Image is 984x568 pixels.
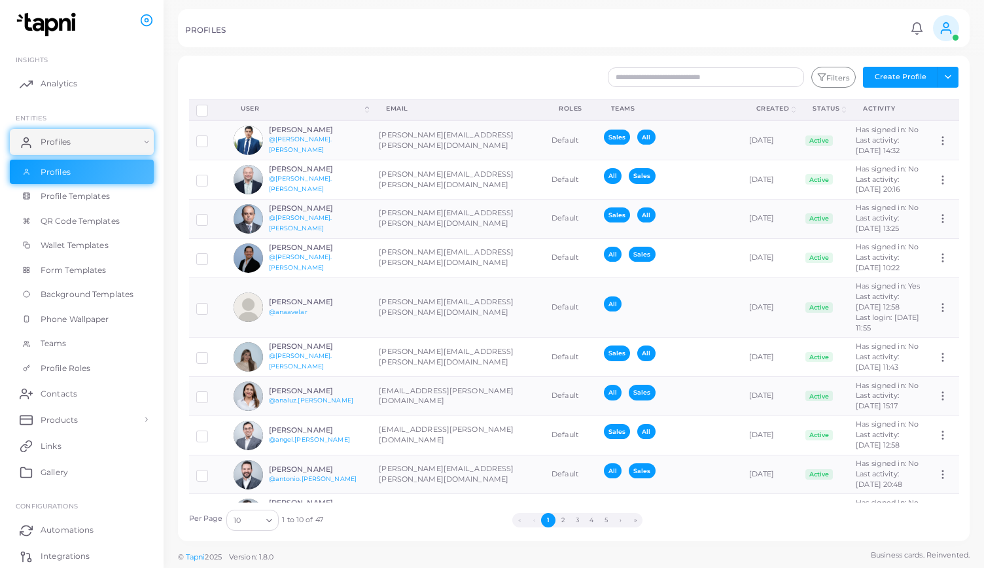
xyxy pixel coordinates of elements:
[372,160,544,200] td: [PERSON_NAME][EMAIL_ADDRESS][PERSON_NAME][DOMAIN_NAME]
[10,331,154,356] a: Teams
[10,517,154,543] a: Automations
[604,247,622,262] span: All
[234,204,263,234] img: avatar
[41,313,109,325] span: Phone Wallpaper
[544,120,597,160] td: Default
[10,356,154,381] a: Profile Roles
[205,552,221,563] span: 2025
[41,190,110,202] span: Profile Templates
[544,277,597,338] td: Default
[756,104,790,113] div: Created
[10,459,154,485] a: Gallery
[856,164,919,173] span: Has signed in: No
[372,120,544,160] td: [PERSON_NAME][EMAIL_ADDRESS][PERSON_NAME][DOMAIN_NAME]
[742,338,799,377] td: [DATE]
[856,391,899,410] span: Last activity: [DATE] 15:17
[614,513,628,527] button: Go to next page
[611,104,728,113] div: Teams
[41,166,71,178] span: Profiles
[234,421,263,450] img: avatar
[559,104,582,113] div: Roles
[372,416,544,455] td: [EMAIL_ADDRESS][PERSON_NAME][DOMAIN_NAME]
[269,426,365,435] h6: [PERSON_NAME]
[930,99,958,120] th: Action
[544,377,597,416] td: Default
[555,513,570,527] button: Go to page 2
[269,135,332,153] a: @[PERSON_NAME].[PERSON_NAME]
[269,352,332,370] a: @[PERSON_NAME].[PERSON_NAME]
[269,126,365,134] h6: [PERSON_NAME]
[637,424,655,439] span: All
[637,346,655,361] span: All
[856,242,919,251] span: Has signed in: No
[805,391,833,401] span: Active
[742,199,799,238] td: [DATE]
[372,377,544,416] td: [EMAIL_ADDRESS][PERSON_NAME][DOMAIN_NAME]
[604,130,631,145] span: Sales
[372,455,544,494] td: [PERSON_NAME][EMAIL_ADDRESS][PERSON_NAME][DOMAIN_NAME]
[856,292,900,311] span: Last activity: [DATE] 12:58
[584,513,599,527] button: Go to page 4
[544,494,597,533] td: Default
[185,26,226,35] h5: PROFILES
[10,233,154,258] a: Wallet Templates
[805,352,833,363] span: Active
[10,380,154,406] a: Contacts
[234,499,263,528] img: avatar
[570,513,584,527] button: Go to page 3
[599,513,614,527] button: Go to page 5
[16,114,46,122] span: ENTITIES
[10,307,154,332] a: Phone Wallpaper
[856,203,919,212] span: Has signed in: No
[234,514,241,527] span: 10
[629,385,656,400] span: Sales
[629,463,656,478] span: Sales
[544,160,597,200] td: Default
[811,67,856,88] button: Filters
[178,552,273,563] span: ©
[372,238,544,277] td: [PERSON_NAME][EMAIL_ADDRESS][PERSON_NAME][DOMAIN_NAME]
[10,129,154,155] a: Profiles
[41,240,109,251] span: Wallet Templates
[10,209,154,234] a: QR Code Templates
[544,416,597,455] td: Default
[41,550,90,562] span: Integrations
[604,424,631,439] span: Sales
[41,78,77,90] span: Analytics
[269,475,357,482] a: @antonio.[PERSON_NAME]
[604,346,631,361] span: Sales
[863,67,938,88] button: Create Profile
[856,419,919,429] span: Has signed in: No
[372,338,544,377] td: [PERSON_NAME][EMAIL_ADDRESS][PERSON_NAME][DOMAIN_NAME]
[856,352,899,372] span: Last activity: [DATE] 11:43
[10,433,154,459] a: Links
[604,168,622,183] span: All
[10,282,154,307] a: Background Templates
[234,293,263,322] img: avatar
[234,126,263,155] img: avatar
[269,499,365,507] h6: [PERSON_NAME]
[269,298,365,306] h6: [PERSON_NAME]
[856,342,919,351] span: Has signed in: No
[544,338,597,377] td: Default
[41,136,71,148] span: Profiles
[282,515,323,525] span: 1 to 10 of 47
[189,514,223,524] label: Per Page
[742,160,799,200] td: [DATE]
[41,338,67,349] span: Teams
[856,459,919,468] span: Has signed in: No
[629,247,656,262] span: Sales
[12,12,84,37] a: logo
[269,465,365,474] h6: [PERSON_NAME]
[856,213,899,233] span: Last activity: [DATE] 13:25
[805,469,833,480] span: Active
[269,397,353,404] a: @analuz.[PERSON_NAME]
[41,388,77,400] span: Contacts
[629,168,656,183] span: Sales
[742,455,799,494] td: [DATE]
[604,385,622,400] span: All
[742,416,799,455] td: [DATE]
[856,381,919,390] span: Has signed in: No
[269,165,365,173] h6: [PERSON_NAME]
[41,524,94,536] span: Automations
